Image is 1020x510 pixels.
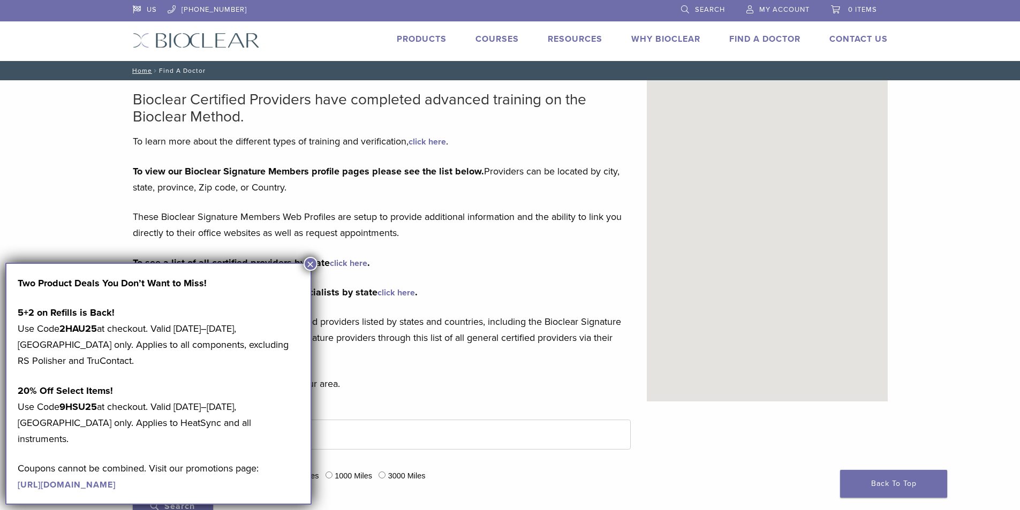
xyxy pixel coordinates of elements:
p: To learn more about the different types of training and verification, . [133,133,631,149]
p: These Bioclear Signature Members Web Profiles are setup to provide additional information and the... [133,209,631,241]
a: Resources [548,34,602,44]
p: This is a complete list of all Bioclear certified providers listed by states and countries, inclu... [133,314,631,362]
span: / [152,68,159,73]
h2: Bioclear Certified Providers have completed advanced training on the Bioclear Method. [133,91,631,125]
a: Why Bioclear [631,34,700,44]
label: 1000 Miles [335,470,372,482]
nav: Find A Doctor [125,61,896,80]
span: 0 items [848,5,877,14]
a: click here [409,136,446,147]
a: Contact Us [829,34,888,44]
p: Use Code at checkout. Valid [DATE]–[DATE], [GEOGRAPHIC_DATA] only. Applies to HeatSync and all in... [18,383,299,447]
a: [URL][DOMAIN_NAME] [18,479,116,490]
strong: To view our Bioclear Signature Members profile pages please see the list below. [133,165,484,177]
a: click here [330,258,367,269]
p: Enter details below and find a doctor in your area. [133,376,631,392]
p: Providers can be located by city, state, province, Zip code, or Country. [133,163,631,195]
strong: 20% Off Select Items! [18,385,113,397]
strong: Two Product Deals You Don’t Want to Miss! [18,277,207,289]
label: 3000 Miles [388,470,426,482]
strong: 5+2 on Refills is Back! [18,307,115,318]
span: Search [695,5,725,14]
strong: 2HAU25 [59,323,97,334]
strong: 9HSU25 [59,401,97,413]
p: Coupons cannot be combined. Visit our promotions page: [18,460,299,492]
a: Back To Top [840,470,947,498]
a: click here [377,287,415,298]
span: My Account [759,5,810,14]
a: Products [397,34,447,44]
strong: To see a list of all certified providers by state . [133,257,370,269]
a: Home [129,67,152,74]
button: Close [304,257,318,271]
a: Find A Doctor [729,34,800,44]
img: Bioclear [133,33,260,48]
a: Courses [475,34,519,44]
p: Use Code at checkout. Valid [DATE]–[DATE], [GEOGRAPHIC_DATA] only. Applies to all components, exc... [18,305,299,369]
